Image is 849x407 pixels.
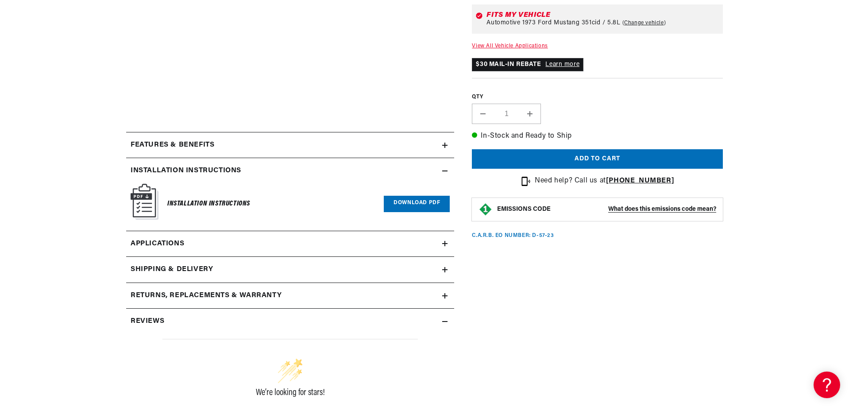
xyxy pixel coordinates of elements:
[545,61,579,68] a: Learn more
[486,11,719,18] div: Fits my vehicle
[606,177,674,184] a: [PHONE_NUMBER]
[131,140,214,151] h2: Features & Benefits
[126,231,454,257] a: Applications
[131,264,213,275] h2: Shipping & Delivery
[479,202,493,217] img: Emissions code
[472,131,723,142] p: In-Stock and Ready to Ship
[126,309,454,334] summary: Reviews
[608,206,716,213] strong: What does this emissions code mean?
[131,184,158,220] img: Instruction Manual
[162,388,418,397] div: We’re looking for stars!
[126,132,454,158] summary: Features & Benefits
[126,283,454,309] summary: Returns, Replacements & Warranty
[497,205,716,213] button: EMISSIONS CODEWhat does this emissions code mean?
[472,58,583,71] p: $30 MAIL-IN REBATE
[131,238,184,250] span: Applications
[472,43,548,48] a: View All Vehicle Applications
[126,257,454,283] summary: Shipping & Delivery
[167,198,250,210] h6: Installation Instructions
[497,206,551,213] strong: EMISSIONS CODE
[384,196,450,212] a: Download PDF
[472,232,554,240] p: C.A.R.B. EO Number: D-57-23
[486,19,620,26] span: Automotive 1973 Ford Mustang 351cid / 5.8L
[535,175,674,187] p: Need help? Call us at
[131,165,241,177] h2: Installation instructions
[126,158,454,184] summary: Installation instructions
[131,290,282,302] h2: Returns, Replacements & Warranty
[472,93,723,101] label: QTY
[131,316,164,327] h2: Reviews
[472,149,723,169] button: Add to cart
[622,19,666,26] a: Change vehicle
